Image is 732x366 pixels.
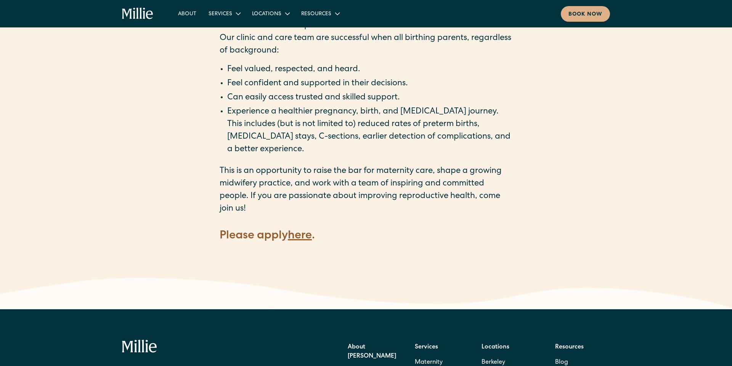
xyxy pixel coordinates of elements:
p: This is an opportunity to raise the bar for maternity care, shape a growing midwifery practice, a... [220,165,512,216]
p: Our clinic and care team are successful when all birthing parents, regardless of background: [220,32,512,58]
li: Experience a healthier pregnancy, birth, and [MEDICAL_DATA] journey. This includes (but is not li... [227,106,512,156]
div: Services [209,10,232,18]
a: Book now [561,6,610,22]
p: ‍ [220,244,512,257]
strong: . [312,230,315,242]
li: Can easily access trusted and skilled support. [227,92,512,104]
li: Feel valued, respected, and heard. [227,64,512,76]
strong: Resources [555,344,584,350]
div: Locations [252,10,281,18]
div: Book now [568,11,602,19]
strong: Please apply [220,230,288,242]
a: here [288,230,312,242]
strong: Services [415,344,438,350]
a: About [172,7,202,20]
div: Locations [246,7,295,20]
div: Resources [295,7,345,20]
strong: About [PERSON_NAME] [348,344,396,360]
p: ‍ [220,216,512,228]
strong: Locations [482,344,509,350]
div: Services [202,7,246,20]
li: Feel confident and supported in their decisions. [227,78,512,90]
a: home [122,8,154,20]
div: Resources [301,10,331,18]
